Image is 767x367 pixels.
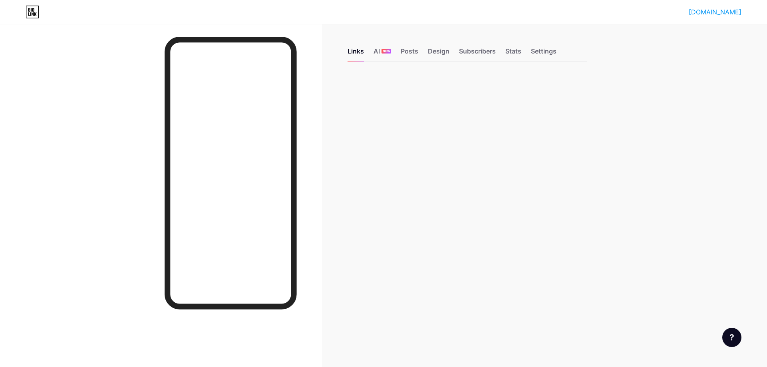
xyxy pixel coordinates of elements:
[505,46,521,61] div: Stats
[428,46,449,61] div: Design
[348,46,364,61] div: Links
[531,46,556,61] div: Settings
[689,7,741,17] a: [DOMAIN_NAME]
[459,46,496,61] div: Subscribers
[401,46,418,61] div: Posts
[374,46,391,61] div: AI
[383,49,390,54] span: NEW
